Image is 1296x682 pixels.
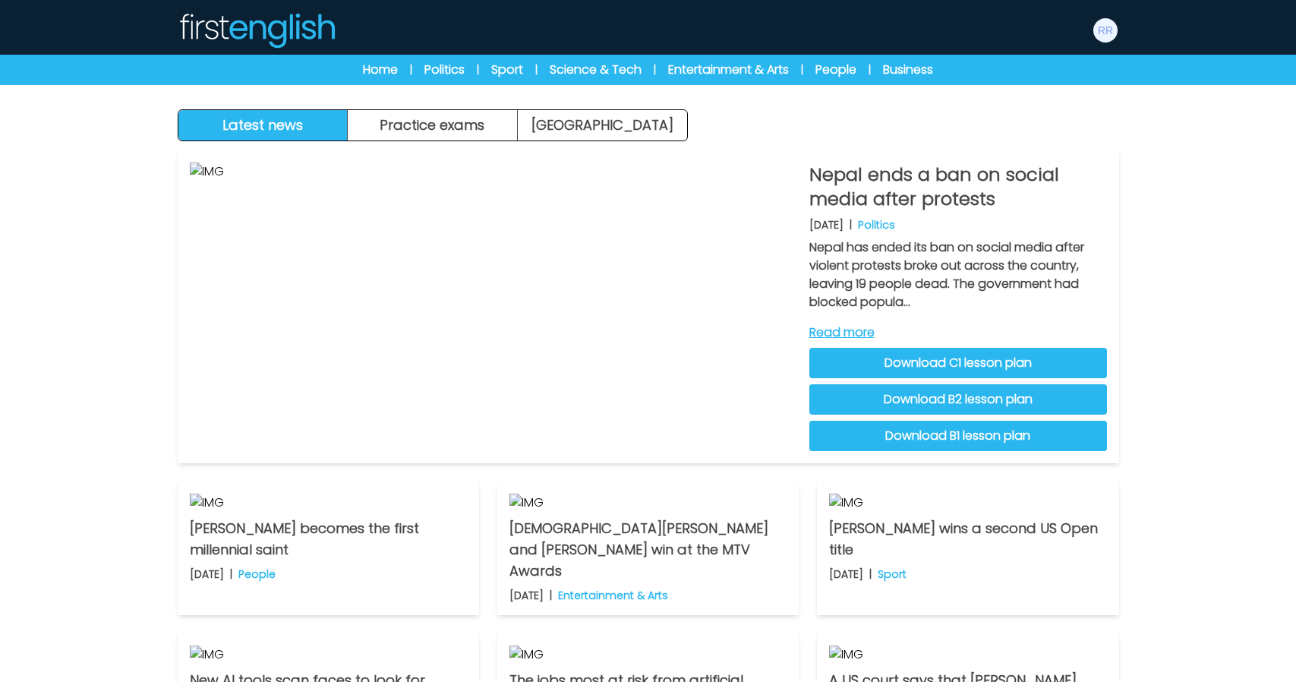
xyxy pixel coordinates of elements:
[518,110,687,141] a: [GEOGRAPHIC_DATA]
[190,567,224,582] p: [DATE]
[410,62,412,77] span: |
[238,567,276,582] p: People
[535,62,538,77] span: |
[178,12,336,49] img: Logo
[509,518,787,582] p: [DEMOGRAPHIC_DATA][PERSON_NAME] and [PERSON_NAME] win at the MTV Awards
[869,62,871,77] span: |
[829,518,1106,560] p: [PERSON_NAME] wins a second US Open title
[809,324,1107,342] a: Read more
[509,494,787,512] img: IMG
[883,61,933,79] a: Business
[509,588,544,603] p: [DATE]
[829,567,863,582] p: [DATE]
[869,567,872,582] b: |
[424,61,465,79] a: Politics
[348,110,518,141] button: Practice exams
[850,217,852,232] b: |
[363,61,398,79] a: Home
[178,482,479,615] a: IMG [PERSON_NAME] becomes the first millennial saint [DATE] | People
[178,110,348,141] button: Latest news
[190,646,467,664] img: IMG
[497,482,799,615] a: IMG [DEMOGRAPHIC_DATA][PERSON_NAME] and [PERSON_NAME] win at the MTV Awards [DATE] | Entertainmen...
[829,494,1106,512] img: IMG
[809,348,1107,378] a: Download C1 lesson plan
[809,421,1107,451] a: Download B1 lesson plan
[809,217,844,232] p: [DATE]
[558,588,668,603] p: Entertainment & Arts
[809,384,1107,415] a: Download B2 lesson plan
[550,588,552,603] b: |
[654,62,656,77] span: |
[230,567,232,582] b: |
[509,646,787,664] img: IMG
[801,62,803,77] span: |
[190,518,467,560] p: [PERSON_NAME] becomes the first millennial saint
[1093,18,1118,43] img: robo robo
[190,494,467,512] img: IMG
[809,163,1107,211] p: Nepal ends a ban on social media after protests
[491,61,523,79] a: Sport
[477,62,479,77] span: |
[550,61,642,79] a: Science & Tech
[817,482,1118,615] a: IMG [PERSON_NAME] wins a second US Open title [DATE] | Sport
[190,163,797,451] img: IMG
[858,217,895,232] p: Politics
[829,646,1106,664] img: IMG
[809,238,1107,311] p: Nepal has ended its ban on social media after violent protests broke out across the country, leav...
[878,567,907,582] p: Sport
[815,61,856,79] a: People
[668,61,789,79] a: Entertainment & Arts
